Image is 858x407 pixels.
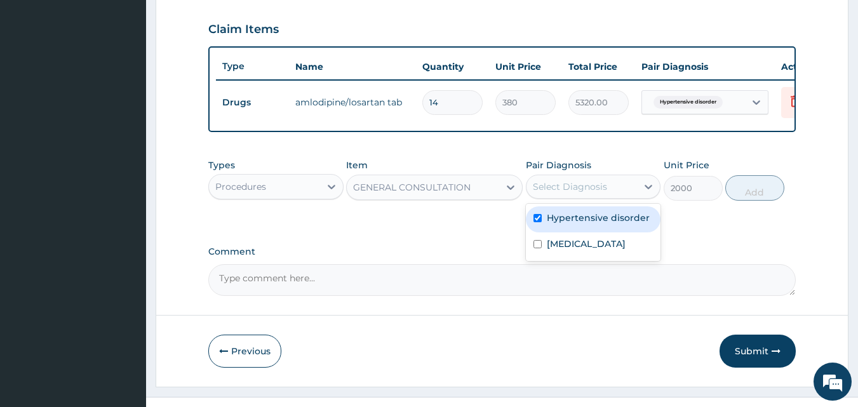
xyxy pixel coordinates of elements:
[66,71,213,88] div: Chat with us now
[547,237,626,250] label: [MEDICAL_DATA]
[289,54,416,79] th: Name
[6,272,242,316] textarea: Type your message and hit 'Enter'
[208,23,279,37] h3: Claim Items
[208,335,281,368] button: Previous
[562,54,635,79] th: Total Price
[533,180,607,193] div: Select Diagnosis
[216,55,289,78] th: Type
[664,159,709,171] label: Unit Price
[547,211,650,224] label: Hypertensive disorder
[74,123,175,251] span: We're online!
[526,159,591,171] label: Pair Diagnosis
[216,91,289,114] td: Drugs
[208,246,796,257] label: Comment
[725,175,784,201] button: Add
[775,54,838,79] th: Actions
[289,90,416,115] td: amlodipine/losartan tab
[353,181,471,194] div: GENERAL CONSULTATION
[489,54,562,79] th: Unit Price
[208,160,235,171] label: Types
[23,63,51,95] img: d_794563401_company_1708531726252_794563401
[346,159,368,171] label: Item
[416,54,489,79] th: Quantity
[208,6,239,37] div: Minimize live chat window
[654,96,723,109] span: Hypertensive disorder
[635,54,775,79] th: Pair Diagnosis
[720,335,796,368] button: Submit
[215,180,266,193] div: Procedures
